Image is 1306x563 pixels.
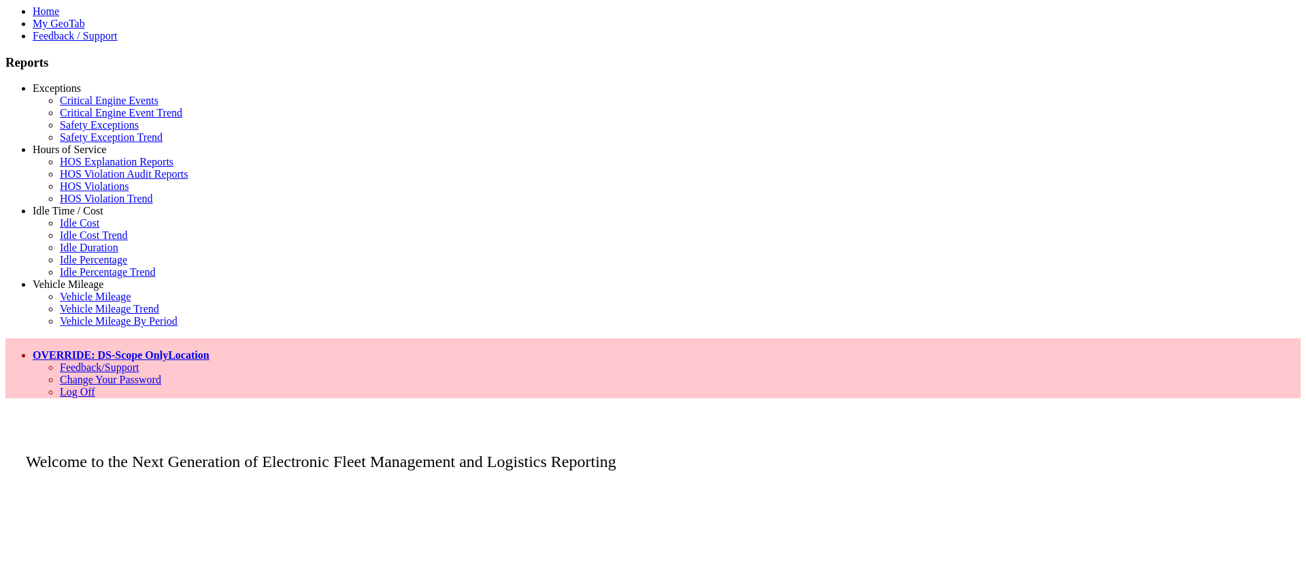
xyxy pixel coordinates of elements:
a: HOS Violation Audit Reports [60,168,188,180]
a: Vehicle Mileage [60,291,131,302]
a: HOS Violations [60,180,129,192]
a: Idle Time / Cost [33,205,103,216]
a: HOS Violation Trend [60,193,153,204]
a: Feedback / Support [33,30,117,42]
a: Idle Percentage [60,254,127,266]
a: Feedback/Support [60,361,139,373]
a: Safety Exception Trend [60,131,163,143]
a: Change Your Password [60,374,161,385]
a: Vehicle Mileage Trend [60,303,159,315]
a: Vehicle Mileage [33,278,103,290]
a: OVERRIDE: DS-Scope OnlyLocation [33,349,210,361]
a: Vehicle Mileage By Period [60,315,178,327]
a: Idle Percentage Trend [60,266,155,278]
h3: Reports [5,55,1301,70]
p: Welcome to the Next Generation of Electronic Fleet Management and Logistics Reporting [5,432,1301,471]
a: Hours of Service [33,144,106,155]
a: Critical Engine Event Trend [60,107,182,118]
a: My GeoTab [33,18,85,29]
a: Safety Exceptions [60,119,139,131]
a: Idle Cost [60,217,99,229]
a: Home [33,5,59,17]
a: Exceptions [33,82,81,94]
a: Idle Duration [60,242,118,253]
a: Critical Engine Events [60,95,158,106]
a: Idle Cost Trend [60,229,128,241]
a: HOS Explanation Reports [60,156,173,167]
a: Log Off [60,386,95,398]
